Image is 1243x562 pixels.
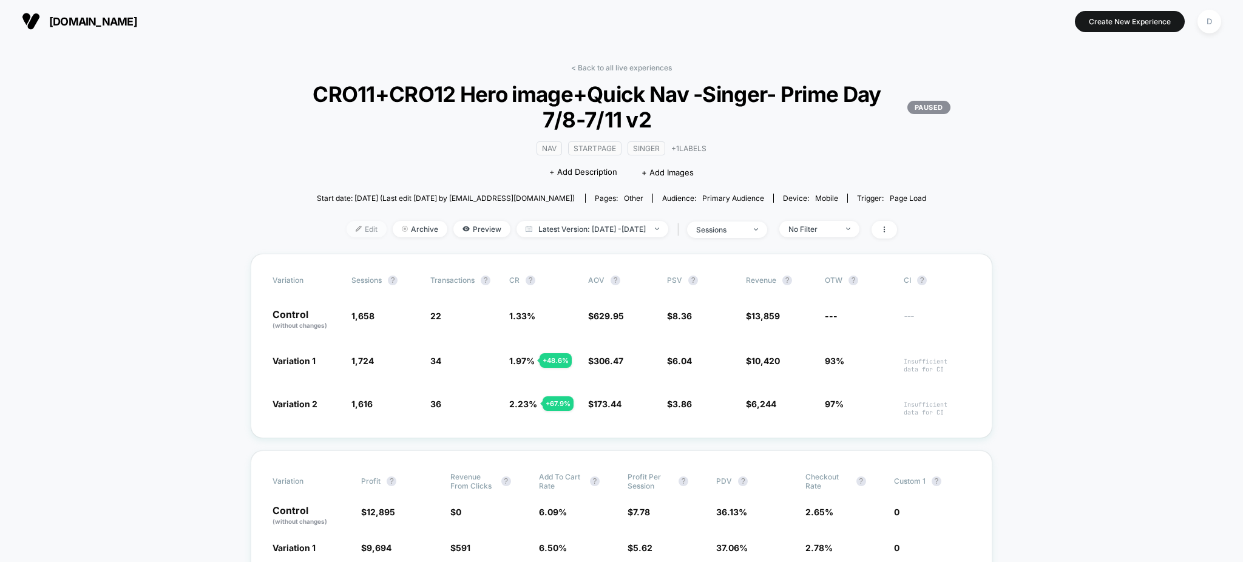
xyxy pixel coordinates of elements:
[539,507,567,517] span: 6.09 %
[857,194,926,203] div: Trigger:
[430,356,441,366] span: 34
[588,311,624,321] span: $
[907,101,950,114] p: PAUSED
[805,543,833,553] span: 2.78 %
[273,518,327,525] span: (without changes)
[509,399,537,409] span: 2.23 %
[450,507,461,517] span: $
[18,12,141,31] button: [DOMAIN_NAME]
[509,276,520,285] span: CR
[594,311,624,321] span: 629.95
[746,276,776,285] span: Revenue
[655,228,659,230] img: end
[904,313,970,330] span: ---
[517,221,668,237] span: Latest Version: [DATE] - [DATE]
[273,543,316,553] span: Variation 1
[890,194,926,203] span: Page Load
[273,356,316,366] span: Variation 1
[805,507,833,517] span: 2.65 %
[273,322,327,329] span: (without changes)
[628,507,650,517] span: $
[595,194,643,203] div: Pages:
[754,228,758,231] img: end
[450,543,470,553] span: $
[430,276,475,285] span: Transactions
[894,507,899,517] span: 0
[716,543,748,553] span: 37.06 %
[351,311,374,321] span: 1,658
[588,399,621,409] span: $
[672,399,692,409] span: 3.86
[347,221,387,237] span: Edit
[356,226,362,232] img: edit
[815,194,838,203] span: mobile
[662,194,764,203] div: Audience:
[894,543,899,553] span: 0
[788,225,837,234] div: No Filter
[549,166,617,178] span: + Add Description
[746,356,780,366] span: $
[539,472,584,490] span: Add To Cart Rate
[825,399,844,409] span: 97%
[667,276,682,285] span: PSV
[773,194,847,203] span: Device:
[782,276,792,285] button: ?
[273,472,339,490] span: Variation
[679,476,688,486] button: ?
[751,399,776,409] span: 6,244
[537,141,562,155] span: NAV
[430,311,441,321] span: 22
[633,507,650,517] span: 7.78
[672,356,692,366] span: 6.04
[932,476,941,486] button: ?
[751,311,780,321] span: 13,859
[696,225,745,234] div: sessions
[367,507,395,517] span: 12,895
[543,396,574,411] div: + 67.9 %
[594,399,621,409] span: 173.44
[628,543,652,553] span: $
[594,356,623,366] span: 306.47
[361,507,395,517] span: $
[388,276,398,285] button: ?
[624,194,643,203] span: other
[751,356,780,366] span: 10,420
[568,141,621,155] span: STARTPAGE
[738,476,748,486] button: ?
[481,276,490,285] button: ?
[674,221,687,239] span: |
[611,276,620,285] button: ?
[456,507,461,517] span: 0
[672,311,692,321] span: 8.36
[450,472,495,490] span: Revenue From Clicks
[628,472,672,490] span: Profit Per Session
[402,226,408,232] img: end
[671,144,706,153] span: + 1 Labels
[273,399,317,409] span: Variation 2
[917,276,927,285] button: ?
[539,543,567,553] span: 6.50 %
[848,276,858,285] button: ?
[361,543,391,553] span: $
[667,311,692,321] span: $
[590,476,600,486] button: ?
[904,401,970,416] span: Insufficient data for CI
[716,507,747,517] span: 36.13 %
[716,476,732,486] span: PDV
[526,276,535,285] button: ?
[501,476,511,486] button: ?
[904,357,970,373] span: Insufficient data for CI
[293,81,950,132] span: CRO11+CRO12 Hero image+Quick Nav -Singer- Prime Day 7/8-7/11 v2
[393,221,447,237] span: Archive
[894,476,926,486] span: Custom 1
[856,476,866,486] button: ?
[588,276,605,285] span: AOV
[746,311,780,321] span: $
[825,276,892,285] span: OTW
[628,141,665,155] span: Singer
[430,399,441,409] span: 36
[273,276,339,285] span: Variation
[633,543,652,553] span: 5.62
[509,311,535,321] span: 1.33 %
[805,472,850,490] span: Checkout Rate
